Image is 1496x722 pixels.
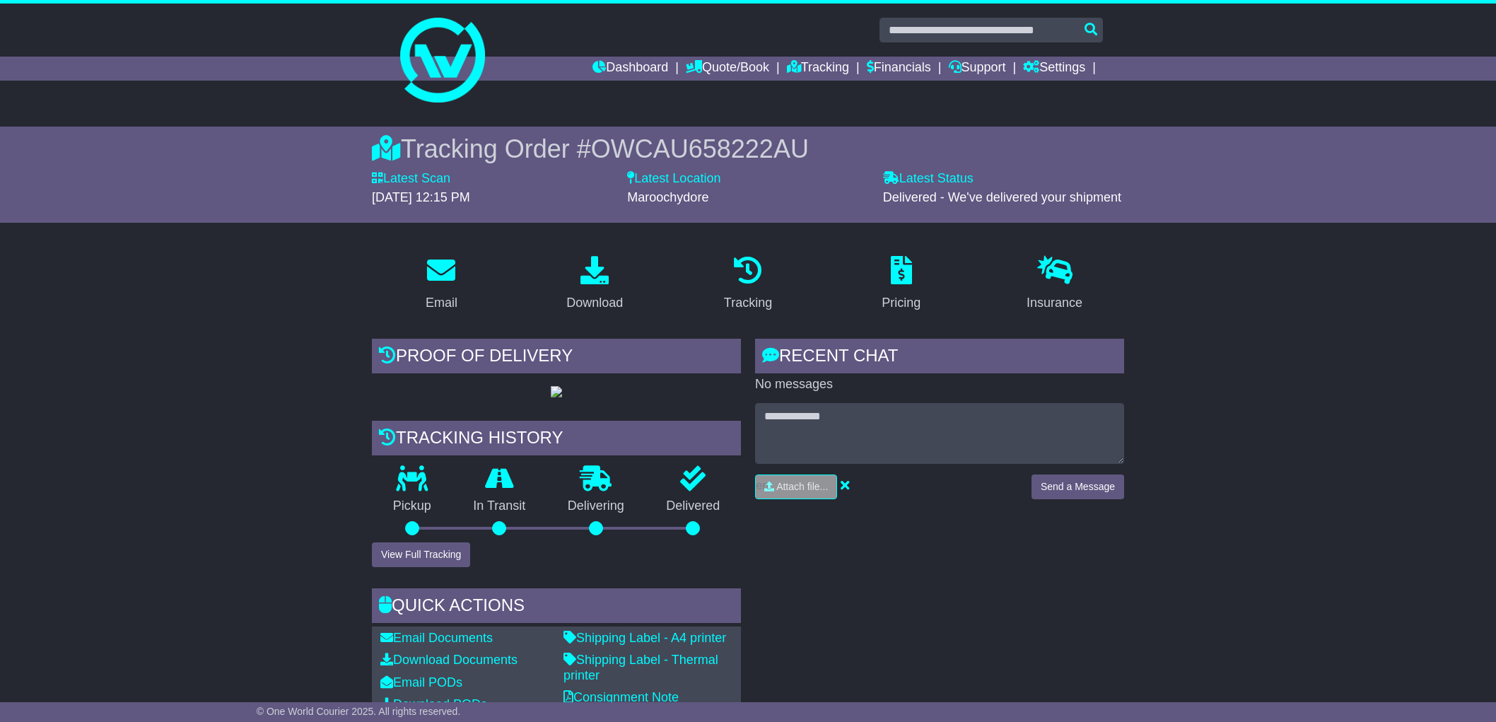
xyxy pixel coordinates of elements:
[547,499,645,514] p: Delivering
[755,377,1124,392] p: No messages
[563,690,679,704] a: Consignment Note
[882,293,921,313] div: Pricing
[372,190,470,204] span: [DATE] 12:15 PM
[563,653,718,682] a: Shipping Label - Thermal printer
[872,251,930,318] a: Pricing
[372,339,741,377] div: Proof of Delivery
[372,499,452,514] p: Pickup
[426,293,457,313] div: Email
[566,293,623,313] div: Download
[1023,57,1085,81] a: Settings
[372,421,741,459] div: Tracking history
[949,57,1006,81] a: Support
[867,57,931,81] a: Financials
[883,190,1121,204] span: Delivered - We've delivered your shipment
[1027,293,1082,313] div: Insurance
[416,251,467,318] a: Email
[787,57,849,81] a: Tracking
[883,171,974,187] label: Latest Status
[563,631,726,645] a: Shipping Label - A4 printer
[380,697,487,711] a: Download PODs
[591,134,809,163] span: OWCAU658222AU
[380,653,518,667] a: Download Documents
[686,57,769,81] a: Quote/Book
[627,171,720,187] label: Latest Location
[452,499,547,514] p: In Transit
[380,675,462,689] a: Email PODs
[715,251,781,318] a: Tracking
[1032,474,1124,499] button: Send a Message
[724,293,772,313] div: Tracking
[755,339,1124,377] div: RECENT CHAT
[551,386,562,397] img: GetPodImage
[645,499,742,514] p: Delivered
[592,57,668,81] a: Dashboard
[372,171,450,187] label: Latest Scan
[372,542,470,567] button: View Full Tracking
[1017,251,1092,318] a: Insurance
[380,631,493,645] a: Email Documents
[557,251,632,318] a: Download
[627,190,708,204] span: Maroochydore
[257,706,461,717] span: © One World Courier 2025. All rights reserved.
[372,588,741,627] div: Quick Actions
[372,134,1124,164] div: Tracking Order #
